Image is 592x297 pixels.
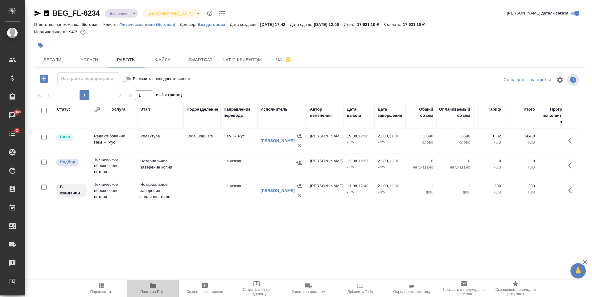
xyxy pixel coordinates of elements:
[541,106,569,125] div: Прогресс исполнителя в SC
[149,56,178,64] span: Файлы
[357,22,384,27] p: 17 621,10 ₽
[476,139,501,145] p: RUB
[565,183,579,198] button: Здесь прячутся важные кнопки
[186,56,215,64] span: Smartcat
[55,158,88,166] div: Можно подбирать исполнителей
[347,164,372,170] p: 2025
[565,158,579,173] button: Здесь прячутся важные кнопки
[133,76,191,82] span: Включить последовательность
[60,159,75,165] p: Подбор
[389,184,399,188] p: 12:00
[409,189,433,195] p: док.
[378,164,402,170] p: 2025
[230,22,260,27] p: Дата создания:
[490,280,541,297] button: Скопировать ссылку на оценку заказа
[127,280,179,297] button: Папка на Drive
[269,56,299,63] span: Чат
[344,22,357,27] p: Итого:
[112,56,141,64] span: Работы
[75,280,127,297] button: Пересчитать
[112,106,125,112] div: Услуга
[198,22,230,27] a: Без договора
[409,183,433,189] p: 1
[439,139,470,145] p: слово
[476,189,501,195] p: RUB
[55,183,88,197] div: Исполнитель назначен, приступать к работе пока рано
[476,158,501,164] p: 0
[105,9,138,18] div: Выполнен
[347,290,373,294] span: Добавить Todo
[347,184,358,188] p: 11.08,
[2,126,23,141] a: 2
[234,287,279,296] span: Создать счет на предоплату
[507,133,535,139] p: 604,8
[143,9,202,18] div: Выполнен
[476,164,501,170] p: RUB
[488,106,501,112] div: Тариф
[507,158,535,164] p: 0
[393,290,430,294] span: Определить тематику
[91,153,137,178] td: Техническое обеспечение нотари...
[231,280,282,297] button: Создать счет на предоплату
[223,56,262,64] span: Чат с клиентом
[285,56,292,63] svg: Отписаться
[502,75,553,85] div: split button
[507,139,535,145] p: RUB
[378,184,389,188] p: 21.08,
[220,130,257,152] td: Нем → Рус
[57,106,71,112] div: Статус
[91,178,137,203] td: Техническое обеспечение нотари...
[524,106,535,112] div: Итого
[347,139,372,145] p: 2025
[378,189,402,195] p: 2025
[34,30,69,34] p: Маржинальность:
[409,158,433,164] p: 0
[386,280,438,297] button: Определить тематику
[140,181,180,200] p: Нотариальное заверение подлинности по...
[507,189,535,195] p: RUB
[438,280,490,297] button: Призвать менеджера по развитию
[60,184,84,196] p: В ожидании
[260,22,290,27] p: [DATE] 17:42
[403,22,430,27] p: 17 621,10 ₽
[439,189,470,195] p: док.
[358,134,368,138] p: 12:06
[439,106,470,119] div: Оплачиваемый объем
[35,72,52,85] button: Добавить работу
[307,130,344,152] td: [PERSON_NAME]
[295,181,304,191] button: Назначить
[34,39,47,52] button: Добавить тэг
[60,134,70,140] p: Сдан
[140,133,180,139] p: Редактура
[38,56,67,64] span: Детали
[553,72,567,87] span: Настроить таблицу
[261,188,295,193] a: [PERSON_NAME]
[187,290,223,294] span: Создать рекламацию
[307,155,344,177] td: [PERSON_NAME]
[307,180,344,201] td: [PERSON_NAME]
[292,290,325,294] span: Заявка на доставку
[347,159,358,163] p: 12.08,
[507,10,568,16] span: [PERSON_NAME] детали заказа
[334,280,386,297] button: Добавить Todo
[295,191,304,200] button: Удалить
[347,189,372,195] p: 2025
[570,263,586,279] button: 🙏
[206,9,214,17] button: Доп статусы указывают на важность/срочность заказа
[2,108,23,123] a: 1065
[295,132,304,141] button: Назначить
[220,180,257,201] td: Не указан
[358,184,368,188] p: 17:48
[52,9,100,17] a: BEG_FL-6234
[573,264,583,277] span: 🙏
[217,9,227,18] button: Todo
[183,130,220,152] td: LegalLinguists
[290,22,314,27] p: Дата сдачи:
[314,22,344,27] p: [DATE] 12:00
[43,10,50,17] button: Скопировать ссылку
[91,130,137,152] td: Редактирование Нем → Рус
[439,158,470,164] p: 0
[378,139,402,145] p: 2025
[439,164,470,170] p: не указано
